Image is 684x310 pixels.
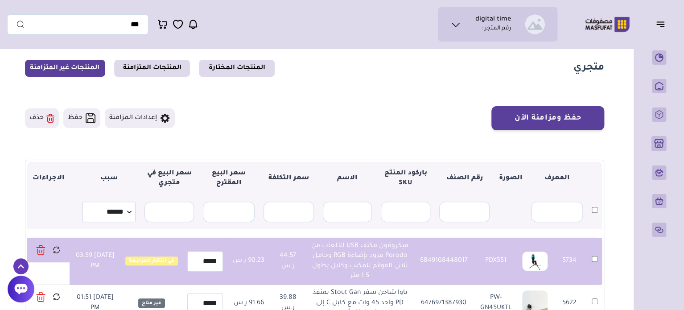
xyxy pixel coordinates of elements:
td: 90.23 ر.س [227,238,270,285]
strong: الصورة [499,175,522,182]
strong: سعر التكلفة [268,175,309,182]
a: المنتجات المختارة [199,60,275,77]
td: ميكروفون مكثف USB للألعاب من Porodo مزود بإضاءة RGB وحامل ثلاثي القوائم للمكتب وكابل بطول 1.5 متر [306,238,413,285]
td: [DATE] 03:59 PM [70,238,120,285]
a: المنتجات المتزامنة [114,60,190,77]
strong: سعر البيع المقترح [212,170,246,187]
button: حذف [25,108,59,128]
h1: digital time [475,16,511,25]
strong: الاسم [337,175,358,182]
button: إعدادات المزامنة [105,108,175,128]
strong: الاجراءات [33,175,65,182]
strong: المعرف [544,175,570,182]
td: 44.57 ر.س [270,238,306,285]
td: PDX551 [474,238,518,285]
td: 5734 [552,238,587,285]
strong: سعر البيع في متجري [147,170,191,187]
strong: سبب [100,175,118,182]
p: رقم المتجر : [482,25,511,33]
h1: متجري [573,62,604,75]
span: غير متاح [138,298,165,307]
strong: رقم الصنف [446,175,483,182]
img: 20250714202612547886.png [522,252,548,271]
td: 6849108448017 [413,238,474,285]
button: حفظ ومزامنة الآن [491,106,604,130]
img: Logo [579,16,636,33]
button: حفظ [63,108,100,128]
img: digital time [525,14,545,34]
strong: باركود المنتج SKU [384,170,427,187]
a: المنتجات غير المتزامنة [25,60,105,77]
span: في انتظار المراجعة [125,256,178,265]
